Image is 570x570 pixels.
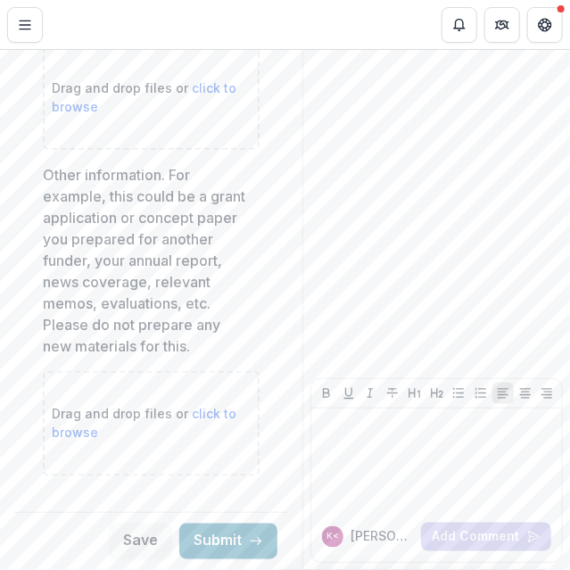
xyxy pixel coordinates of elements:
button: Get Help [527,7,563,43]
button: Italicize [359,383,381,404]
p: [PERSON_NAME] [351,527,414,546]
button: Submit [179,524,277,559]
button: Heading 2 [426,383,448,404]
span: click to browse [52,407,236,441]
p: Other information. For example, this could be a grant application or concept paper you prepared f... [43,164,249,357]
button: Bullet List [448,383,469,404]
button: Notifications [442,7,477,43]
button: Align Right [536,383,558,404]
button: Partners [484,7,520,43]
button: Strike [382,383,403,404]
button: Save [109,524,172,559]
button: Bold [316,383,337,404]
button: Underline [338,383,359,404]
div: Kira Costello <kcostello@edf.org> [326,533,339,541]
button: Heading 1 [404,383,425,404]
p: Drag and drop files or [52,405,251,442]
span: click to browse [52,80,236,114]
button: Toggle Menu [7,7,43,43]
button: Add Comment [421,523,551,551]
button: Align Left [492,383,514,404]
p: Drag and drop files or [52,78,251,116]
button: Align Center [515,383,536,404]
button: Ordered List [470,383,492,404]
